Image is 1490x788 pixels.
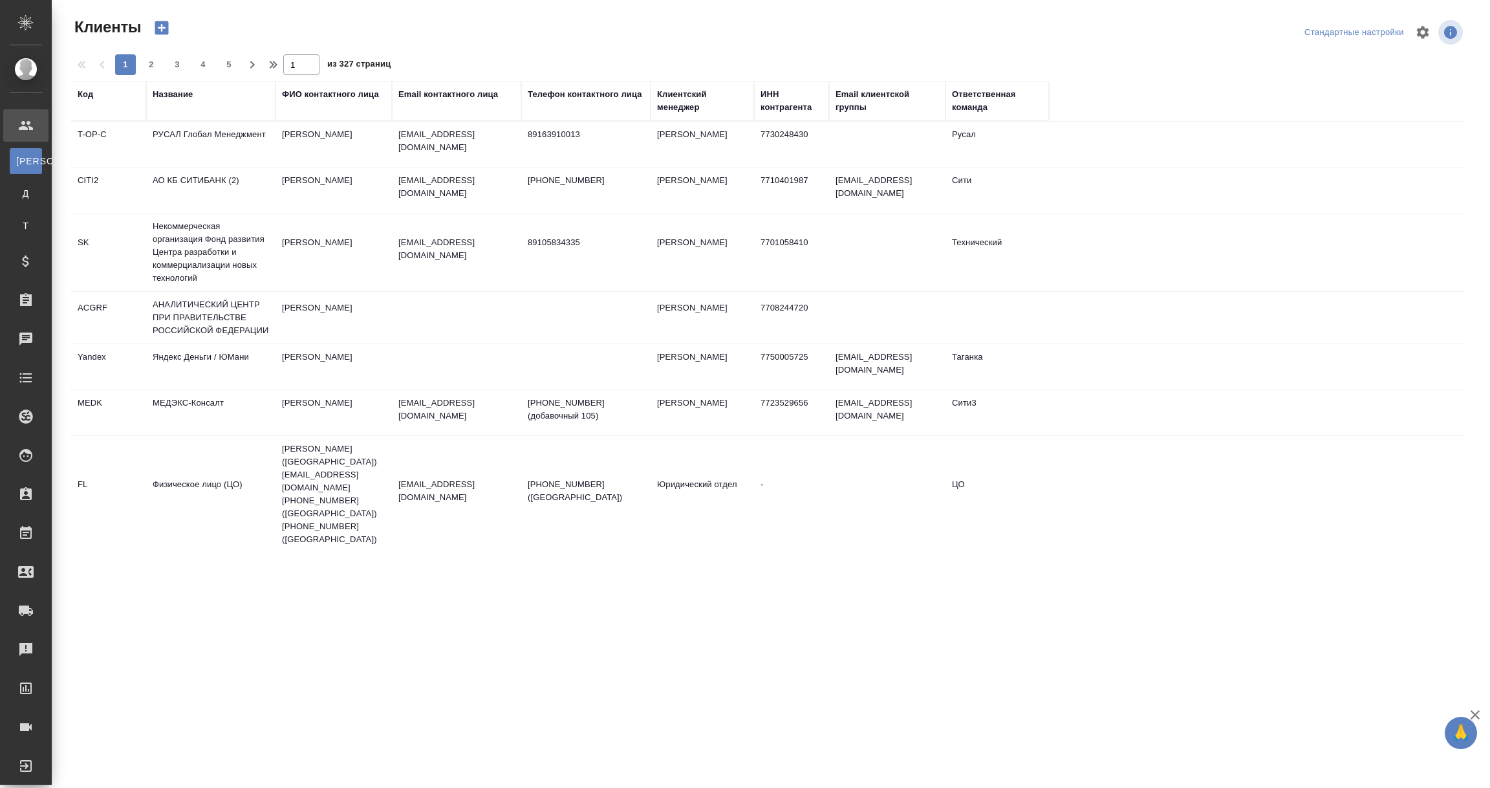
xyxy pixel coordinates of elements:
[754,122,829,167] td: 7730248430
[398,236,515,262] p: [EMAIL_ADDRESS][DOMAIN_NAME]
[146,122,275,167] td: РУСАЛ Глобал Менеджмент
[193,58,213,71] span: 4
[146,472,275,517] td: Физическое лицо (ЦО)
[651,295,754,340] td: [PERSON_NAME]
[398,174,515,200] p: [EMAIL_ADDRESS][DOMAIN_NAME]
[146,213,275,291] td: Некоммерческая организация Фонд развития Центра разработки и коммерциализации новых технологий
[836,88,939,114] div: Email клиентской группы
[657,88,748,114] div: Клиентский менеджер
[282,88,379,101] div: ФИО контактного лица
[651,344,754,389] td: [PERSON_NAME]
[754,168,829,213] td: 7710401987
[398,88,498,101] div: Email контактного лица
[945,122,1049,167] td: Русал
[829,344,945,389] td: [EMAIL_ADDRESS][DOMAIN_NAME]
[761,88,823,114] div: ИНН контрагента
[71,472,146,517] td: FL
[651,230,754,275] td: [PERSON_NAME]
[146,168,275,213] td: АО КБ СИТИБАНК (2)
[71,122,146,167] td: T-OP-C
[275,295,392,340] td: [PERSON_NAME]
[78,88,93,101] div: Код
[829,168,945,213] td: [EMAIL_ADDRESS][DOMAIN_NAME]
[945,168,1049,213] td: Сити
[71,168,146,213] td: CITI2
[10,213,42,239] a: Т
[829,390,945,435] td: [EMAIL_ADDRESS][DOMAIN_NAME]
[146,17,177,39] button: Создать
[71,390,146,435] td: MEDK
[71,295,146,340] td: ACGRF
[275,230,392,275] td: [PERSON_NAME]
[651,122,754,167] td: [PERSON_NAME]
[146,344,275,389] td: Яндекс Деньги / ЮМани
[398,397,515,422] p: [EMAIL_ADDRESS][DOMAIN_NAME]
[528,128,644,141] p: 89163910013
[754,390,829,435] td: 7723529656
[754,472,829,517] td: -
[219,58,239,71] span: 5
[219,54,239,75] button: 5
[754,295,829,340] td: 7708244720
[71,230,146,275] td: SK
[945,230,1049,275] td: Технический
[754,344,829,389] td: 7750005725
[945,344,1049,389] td: Таганка
[754,230,829,275] td: 7701058410
[167,54,188,75] button: 3
[10,148,42,174] a: [PERSON_NAME]
[1407,17,1438,48] span: Настроить таблицу
[71,344,146,389] td: Yandex
[398,478,515,504] p: [EMAIL_ADDRESS][DOMAIN_NAME]
[16,155,36,168] span: [PERSON_NAME]
[945,472,1049,517] td: ЦО
[327,56,391,75] span: из 327 страниц
[193,54,213,75] button: 4
[275,344,392,389] td: [PERSON_NAME]
[528,236,644,249] p: 89105834335
[945,390,1049,435] td: Сити3
[528,174,644,187] p: [PHONE_NUMBER]
[1301,23,1407,43] div: split button
[275,436,392,553] td: [PERSON_NAME] ([GEOGRAPHIC_DATA]) [EMAIL_ADDRESS][DOMAIN_NAME] [PHONE_NUMBER] ([GEOGRAPHIC_DATA])...
[1445,717,1477,749] button: 🙏
[16,187,36,200] span: Д
[167,58,188,71] span: 3
[1438,20,1465,45] span: Посмотреть информацию
[146,292,275,344] td: АНАЛИТИЧЕСКИЙ ЦЕНТР ПРИ ПРАВИТЕЛЬСТВЕ РОССИЙСКОЙ ФЕДЕРАЦИИ
[528,88,642,101] div: Телефон контактного лица
[153,88,193,101] div: Название
[71,17,141,38] span: Клиенты
[651,168,754,213] td: [PERSON_NAME]
[651,472,754,517] td: Юридический отдел
[146,390,275,435] td: МЕДЭКС-Консалт
[10,181,42,206] a: Д
[528,478,644,504] p: [PHONE_NUMBER] ([GEOGRAPHIC_DATA])
[651,390,754,435] td: [PERSON_NAME]
[141,54,162,75] button: 2
[398,128,515,154] p: [EMAIL_ADDRESS][DOMAIN_NAME]
[275,390,392,435] td: [PERSON_NAME]
[952,88,1042,114] div: Ответственная команда
[528,397,644,422] p: [PHONE_NUMBER] (добавочный 105)
[141,58,162,71] span: 2
[1450,719,1472,747] span: 🙏
[275,168,392,213] td: [PERSON_NAME]
[275,122,392,167] td: [PERSON_NAME]
[16,219,36,232] span: Т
